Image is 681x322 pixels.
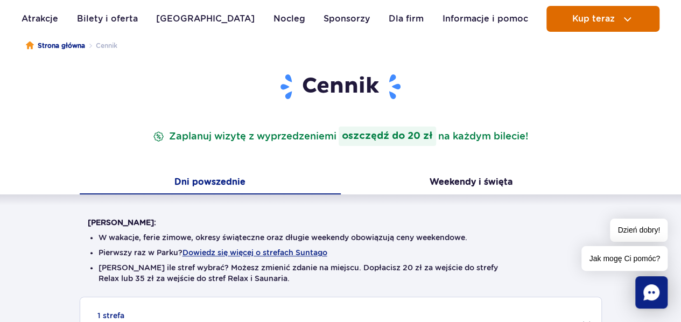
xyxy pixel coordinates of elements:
[182,248,327,257] button: Dowiedz się więcej o strefach Suntago
[85,40,117,51] li: Cennik
[610,219,668,242] span: Dzień dobry!
[99,262,583,284] li: [PERSON_NAME] ile stref wybrać? Możesz zmienić zdanie na miejscu. Dopłacisz 20 zł za wejście do s...
[156,6,255,32] a: [GEOGRAPHIC_DATA]
[273,6,305,32] a: Nocleg
[88,73,594,101] h1: Cennik
[635,276,668,309] div: Chat
[581,246,668,271] span: Jak mogę Ci pomóc?
[97,310,124,321] small: 1 strefa
[80,172,341,194] button: Dni powszednie
[341,172,602,194] button: Weekendy i święta
[389,6,424,32] a: Dla firm
[22,6,58,32] a: Atrakcje
[442,6,528,32] a: Informacje i pomoc
[546,6,659,32] button: Kup teraz
[572,14,614,24] span: Kup teraz
[324,6,370,32] a: Sponsorzy
[88,218,156,227] strong: [PERSON_NAME]:
[77,6,138,32] a: Bilety i oferta
[99,247,583,258] li: Pierwszy raz w Parku?
[339,127,436,146] strong: oszczędź do 20 zł
[99,232,583,243] li: W wakacje, ferie zimowe, okresy świąteczne oraz długie weekendy obowiązują ceny weekendowe.
[151,127,530,146] p: Zaplanuj wizytę z wyprzedzeniem na każdym bilecie!
[26,40,85,51] a: Strona główna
